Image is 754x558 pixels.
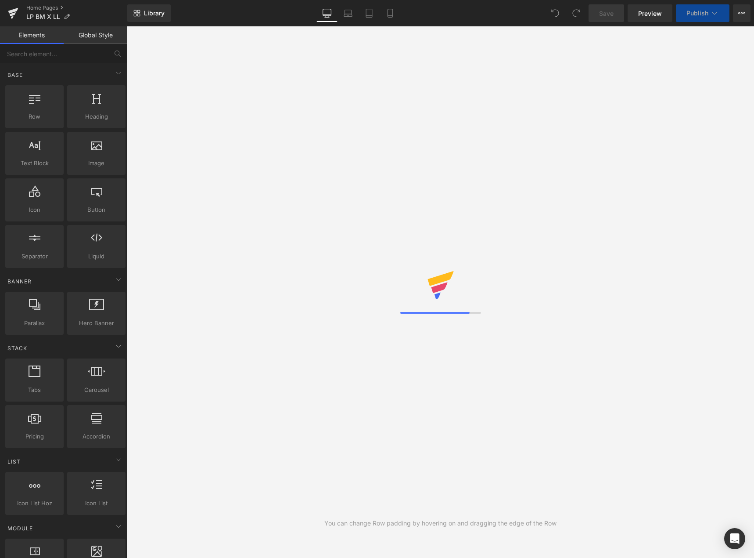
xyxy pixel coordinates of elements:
span: Heading [70,112,123,121]
span: LP BM X LL [26,13,60,20]
a: Global Style [64,26,127,44]
span: Text Block [8,159,61,168]
a: Tablet [359,4,380,22]
span: Base [7,71,24,79]
button: Undo [546,4,564,22]
span: Module [7,524,34,533]
a: Home Pages [26,4,127,11]
span: Library [144,9,165,17]
span: Accordion [70,432,123,441]
button: Publish [676,4,729,22]
span: Parallax [8,319,61,328]
div: You can change Row padding by hovering on and dragging the edge of the Row [324,518,557,528]
span: Image [70,159,123,168]
span: Hero Banner [70,319,123,328]
span: Save [599,9,614,18]
span: Carousel [70,385,123,395]
a: Mobile [380,4,401,22]
span: Tabs [8,385,61,395]
span: Banner [7,277,32,286]
a: Laptop [338,4,359,22]
span: Row [8,112,61,121]
a: Desktop [316,4,338,22]
span: Separator [8,252,61,261]
span: Icon List [70,499,123,508]
span: Button [70,205,123,214]
span: Preview [638,9,662,18]
span: Stack [7,344,28,352]
a: Preview [628,4,672,22]
button: More [733,4,750,22]
span: Icon List Hoz [8,499,61,508]
span: Icon [8,205,61,214]
span: Publish [686,10,708,17]
span: List [7,457,22,466]
span: Pricing [8,432,61,441]
span: Liquid [70,252,123,261]
button: Redo [567,4,585,22]
div: Open Intercom Messenger [724,528,745,549]
a: New Library [127,4,171,22]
